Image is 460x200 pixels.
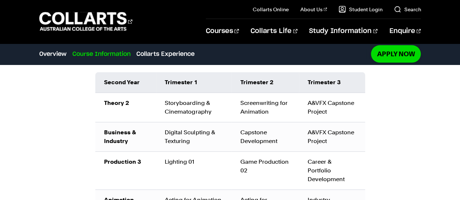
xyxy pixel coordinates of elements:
td: Second Year [95,72,156,93]
td: Production 3 [95,151,156,189]
a: Course Information [72,50,131,58]
td: Trimester 3 [299,72,365,93]
div: Lighting 01 [165,158,223,166]
a: Apply Now [371,45,421,62]
a: Student Login [339,6,382,13]
div: Digital Sculpting & Texturing [165,128,223,146]
a: Collarts Online [253,6,289,13]
a: Courses [206,19,239,43]
div: Career & Portfolio Development [308,158,356,184]
td: Trimester 1 [156,72,232,93]
td: Theory 2 [95,93,156,122]
a: About Us [300,6,327,13]
td: Business & Industry [95,122,156,151]
div: Capstone Development [240,128,290,146]
td: Storyboarding & Cinematography [156,93,232,122]
a: Study Information [309,19,377,43]
div: Go to homepage [39,11,132,32]
div: A&VFX Capstone Project [308,128,356,146]
a: Collarts Experience [136,50,195,58]
a: Overview [39,50,67,58]
div: Game Production 02 [240,158,290,175]
a: Collarts Life [251,19,297,43]
a: Search [394,6,421,13]
td: Trimester 2 [232,72,299,93]
td: A&VFX Capstone Project [299,93,365,122]
td: Screenwriting for Animation [232,93,299,122]
a: Enquire [389,19,421,43]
